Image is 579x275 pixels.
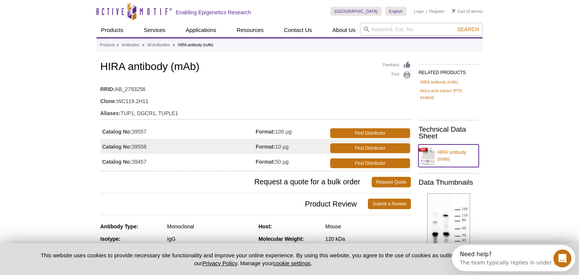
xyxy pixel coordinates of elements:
[28,251,479,267] p: This website uses cookies to provide necessary site functionality and improve your online experie...
[331,7,381,16] a: [GEOGRAPHIC_DATA]
[147,42,170,49] a: All Antibodies
[100,86,115,93] strong: RRID:
[553,249,571,267] iframe: Intercom live chat
[325,223,411,230] div: Mouse
[167,223,253,230] div: Monoclonal
[325,235,411,242] div: 120 kDa
[360,23,482,36] input: Keyword, Cat. No.
[383,71,411,79] a: Print
[330,143,410,153] a: Find Distributor
[176,9,251,16] h2: Enabling Epigenetics Research
[202,260,237,266] a: Privacy Policy
[330,158,410,168] a: Find Distributor
[167,235,253,242] div: IgG
[256,154,329,169] td: 50 µg
[455,26,481,33] button: Search
[256,139,329,154] td: 10 µg
[429,9,444,14] a: Register
[102,128,132,135] strong: Catalog No:
[256,124,329,139] td: 100 µg
[139,23,170,37] a: Services
[418,144,479,167] a: HIRA antibody (mAb)
[100,105,411,117] td: TUP1, DGCR1, TUPLE1
[259,236,304,242] strong: Molecular Weight:
[102,158,132,165] strong: Catalog No:
[418,179,479,186] h2: Data Thumbnails
[420,87,477,101] a: HeLa acid extract (PTX treated)
[100,61,411,74] h1: HIRA antibody (mAb)
[256,128,275,135] strong: Format:
[385,7,406,16] a: English
[181,23,221,37] a: Applications
[427,193,470,252] img: HIRA antibody (mAb) tested by Western blot.
[418,126,479,140] h2: Technical Data Sheet
[420,79,458,85] a: HIRA antibody (mAb)
[452,7,482,16] li: (0 items)
[414,9,424,14] a: Login
[100,110,121,117] strong: Aliases:
[122,42,139,49] a: Antibodies
[256,158,275,165] strong: Format:
[259,223,272,229] strong: Host:
[100,42,115,49] a: Products
[256,143,275,150] strong: Format:
[8,12,110,20] div: The team typically replies in under 5m
[330,128,410,138] a: Find Distributor
[100,199,368,209] span: Product Review
[372,177,411,187] a: Request Quote
[452,9,465,14] a: Cart
[368,199,411,209] a: Submit a Review
[100,124,256,139] td: 39557
[100,93,411,105] td: WC119.2H11
[96,23,128,37] a: Products
[418,64,479,77] h2: RELATED PRODUCTS
[426,7,427,16] li: |
[232,23,268,37] a: Resources
[100,81,411,93] td: AB_2793256
[100,139,256,154] td: 39558
[142,43,144,47] li: »
[100,223,138,229] strong: Antibody Type:
[102,143,132,150] strong: Catalog No:
[178,43,213,47] li: HIRA antibody (mAb)
[3,3,132,24] div: Open Intercom Messenger
[279,23,316,37] a: Contact Us
[452,245,575,271] iframe: Intercom live chat discovery launcher
[100,236,121,242] strong: Isotype:
[100,98,117,105] strong: Clone:
[100,177,372,187] span: Request a quote for a bulk order
[457,26,479,32] span: Search
[100,154,256,169] td: 39457
[116,43,119,47] li: »
[328,23,360,37] a: About Us
[452,9,455,13] img: Your Cart
[173,43,175,47] li: »
[8,6,110,12] div: Need help?
[383,61,411,69] a: Feedback
[273,260,311,266] button: cookie settings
